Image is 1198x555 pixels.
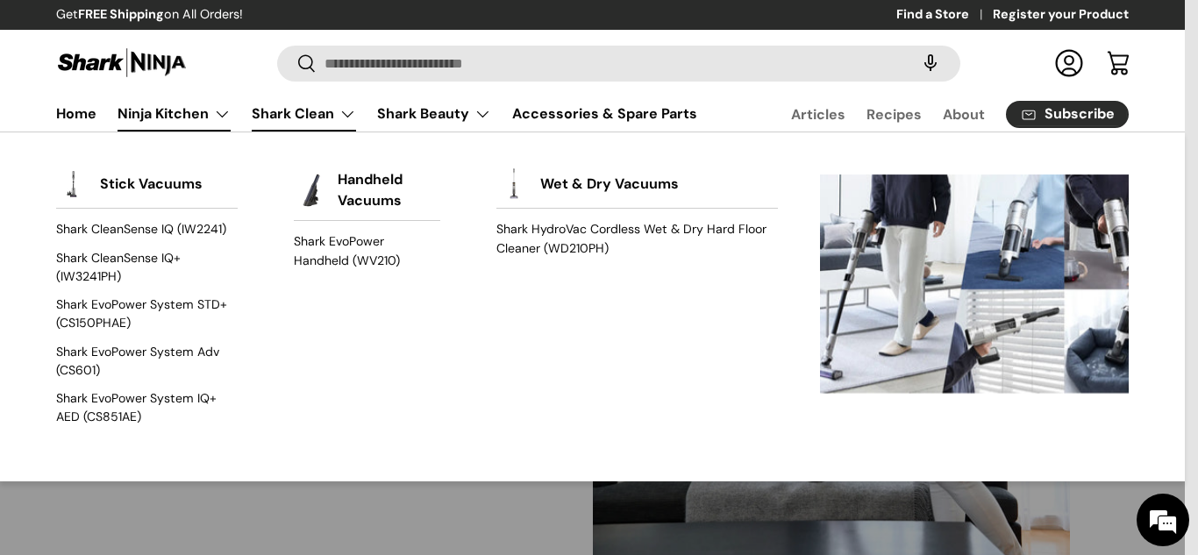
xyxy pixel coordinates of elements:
summary: Shark Clean [241,96,367,132]
a: Home [56,96,96,131]
p: Get on All Orders! [56,5,243,25]
a: Find a Store [896,5,993,25]
a: Accessories & Spare Parts [512,96,697,131]
summary: Shark Beauty [367,96,502,132]
span: Subscribe [1045,107,1115,121]
nav: Primary [56,96,697,132]
a: Articles [791,97,845,132]
strong: FREE Shipping [78,6,164,22]
nav: Secondary [749,96,1129,132]
img: Shark Ninja Philippines [56,46,188,80]
a: Subscribe [1006,101,1129,128]
summary: Ninja Kitchen [107,96,241,132]
a: About [943,97,985,132]
a: Recipes [866,97,922,132]
a: Register your Product [993,5,1129,25]
speech-search-button: Search by voice [902,44,959,82]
